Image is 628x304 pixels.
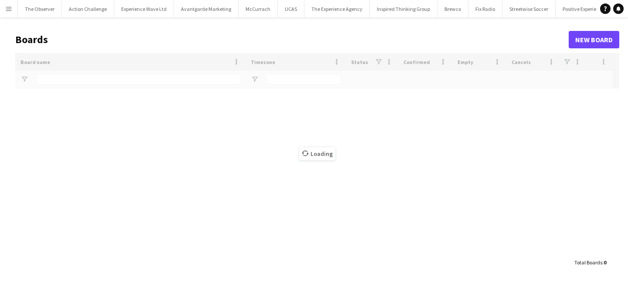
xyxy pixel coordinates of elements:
h1: Boards [15,33,569,46]
button: Action Challenge [62,0,114,17]
button: Inspired Thinking Group [370,0,437,17]
button: Streetwise Soccer [502,0,556,17]
button: The Experience Agency [304,0,370,17]
button: Positive Experience [556,0,612,17]
button: The Observer [18,0,62,17]
button: UCAS [278,0,304,17]
button: Experience Wave Ltd [114,0,174,17]
button: Brewco [437,0,468,17]
span: 0 [604,259,606,266]
button: Avantgarde Marketing [174,0,239,17]
div: : [574,254,606,271]
span: Total Boards [574,259,602,266]
button: Fix Radio [468,0,502,17]
span: Loading [299,147,335,160]
a: New Board [569,31,619,48]
button: McCurrach [239,0,278,17]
